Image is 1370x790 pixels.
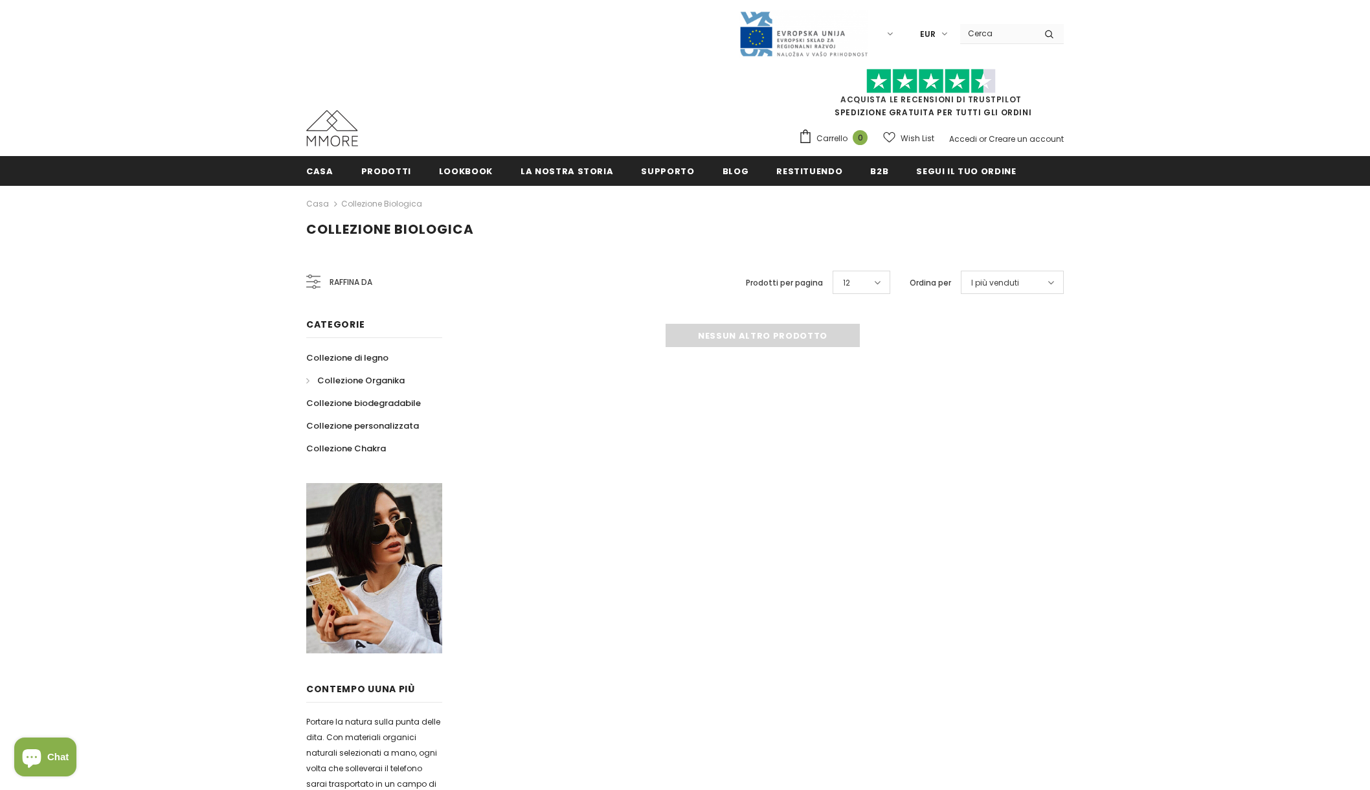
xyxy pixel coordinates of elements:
a: Accedi [949,133,977,144]
a: Collezione Chakra [306,437,386,460]
span: Collezione Chakra [306,442,386,455]
a: Prodotti [361,156,411,185]
img: Javni Razpis [739,10,868,58]
span: Restituendo [776,165,842,177]
a: Casa [306,196,329,212]
span: I più venduti [971,276,1019,289]
a: Blog [723,156,749,185]
a: Creare un account [989,133,1064,144]
input: Search Site [960,24,1035,43]
img: Fidati di Pilot Stars [866,69,996,94]
label: Prodotti per pagina [746,276,823,289]
span: B2B [870,165,888,177]
span: Segui il tuo ordine [916,165,1016,177]
inbox-online-store-chat: Shopify online store chat [10,738,80,780]
span: La nostra storia [521,165,613,177]
span: 12 [843,276,850,289]
a: Lookbook [439,156,493,185]
a: Javni Razpis [739,28,868,39]
img: Casi MMORE [306,110,358,146]
span: Prodotti [361,165,411,177]
span: contempo uUna più [306,683,415,695]
span: Carrello [816,132,848,145]
a: Restituendo [776,156,842,185]
a: Collezione di legno [306,346,388,369]
span: Raffina da [330,275,372,289]
span: Collezione Organika [317,374,405,387]
span: Lookbook [439,165,493,177]
span: Collezione biologica [306,220,474,238]
span: Collezione di legno [306,352,388,364]
a: Acquista le recensioni di TrustPilot [840,94,1022,105]
a: supporto [641,156,694,185]
label: Ordina per [910,276,951,289]
a: Collezione biodegradabile [306,392,421,414]
span: SPEDIZIONE GRATUITA PER TUTTI GLI ORDINI [798,74,1064,118]
span: or [979,133,987,144]
a: Wish List [883,127,934,150]
span: 0 [853,130,868,145]
a: La nostra storia [521,156,613,185]
a: Collezione personalizzata [306,414,419,437]
span: supporto [641,165,694,177]
span: Wish List [901,132,934,145]
a: Casa [306,156,333,185]
span: Blog [723,165,749,177]
a: Collezione biologica [341,198,422,209]
a: B2B [870,156,888,185]
span: Collezione personalizzata [306,420,419,432]
a: Segui il tuo ordine [916,156,1016,185]
span: Casa [306,165,333,177]
span: Collezione biodegradabile [306,397,421,409]
span: Categorie [306,318,365,331]
a: Collezione Organika [306,369,405,392]
span: EUR [920,28,936,41]
a: Carrello 0 [798,129,874,148]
